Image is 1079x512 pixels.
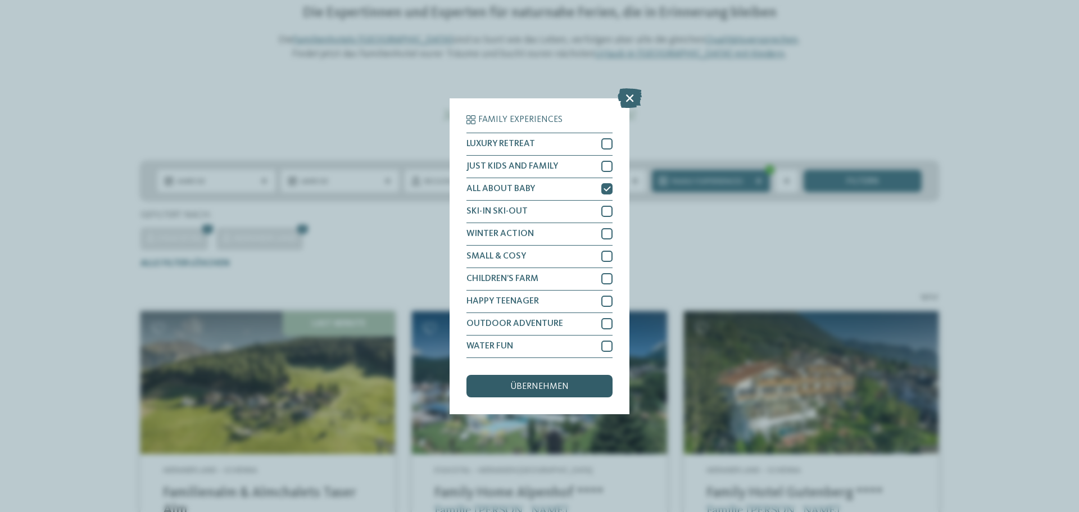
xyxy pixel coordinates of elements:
span: übernehmen [510,382,569,391]
span: WINTER ACTION [466,229,534,238]
span: SMALL & COSY [466,252,526,261]
span: ALL ABOUT BABY [466,184,535,193]
span: OUTDOOR ADVENTURE [466,319,563,328]
span: JUST KIDS AND FAMILY [466,162,558,171]
span: WATER FUN [466,342,513,351]
span: Family Experiences [478,115,563,124]
span: SKI-IN SKI-OUT [466,207,528,216]
span: LUXURY RETREAT [466,139,535,148]
span: CHILDREN’S FARM [466,274,538,283]
span: HAPPY TEENAGER [466,297,539,306]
